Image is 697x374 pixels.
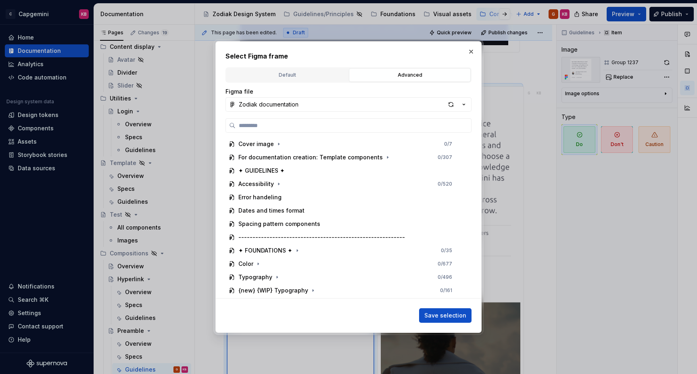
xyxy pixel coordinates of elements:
[238,193,282,201] div: Error handeling
[238,247,292,255] div: ✦ FOUNDATIONS ✦
[225,97,472,112] button: Zodiak documentation
[444,141,452,147] div: 0 / 7
[238,233,405,241] div: -----------------------------------------------------------
[438,274,452,280] div: 0 / 496
[238,220,320,228] div: Spacing pattern components
[438,154,452,161] div: 0 / 307
[441,247,452,254] div: 0 / 35
[238,140,274,148] div: Cover image
[238,286,308,295] div: {new} {WIP} Typography
[438,181,452,187] div: 0 / 520
[438,261,452,267] div: 0 / 677
[352,71,468,79] div: Advanced
[238,153,383,161] div: For documentation creation: Template components
[424,311,466,320] span: Save selection
[419,308,472,323] button: Save selection
[239,100,298,109] div: Zodiak documentation
[238,273,272,281] div: Typography
[238,260,253,268] div: Color
[238,180,274,188] div: Accessibility
[238,207,305,215] div: Dates and times format
[225,51,472,61] h2: Select Figma frame
[440,287,452,294] div: 0 / 161
[225,88,253,96] label: Figma file
[229,71,345,79] div: Default
[238,167,285,175] div: ✦ GUIDELINES ✦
